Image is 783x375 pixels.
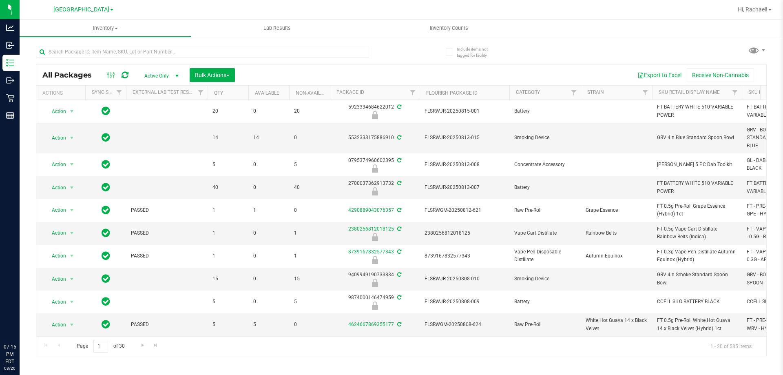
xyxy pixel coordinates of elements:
[567,86,581,100] a: Filter
[514,107,576,115] span: Battery
[102,204,110,216] span: In Sync
[214,90,223,96] a: Qty
[67,106,77,117] span: select
[102,227,110,239] span: In Sync
[44,319,66,331] span: Action
[67,227,77,239] span: select
[329,111,421,119] div: Newly Received
[67,159,77,170] span: select
[514,248,576,264] span: Vape Pen Disposable Distillate
[348,207,394,213] a: 4290889043076357
[212,321,243,328] span: 5
[44,159,66,170] span: Action
[253,107,284,115] span: 0
[67,296,77,308] span: select
[348,322,394,327] a: 4624667869355177
[131,252,203,260] span: PASSED
[102,132,110,143] span: In Sync
[425,229,504,237] span: 2380256812018125
[194,86,208,100] a: Filter
[212,107,243,115] span: 20
[8,310,33,334] iframe: Resource center
[67,273,77,285] span: select
[632,68,687,82] button: Export to Excel
[514,321,576,328] span: Raw Pre-Roll
[92,89,123,95] a: Sync Status
[586,252,647,260] span: Autumn Equinox
[657,161,737,169] span: [PERSON_NAME] 5 PC Dab Toolkit
[657,271,737,286] span: GRV 4in Smoke Standard Spoon Bowl
[44,106,66,117] span: Action
[195,72,230,78] span: Bulk Actions
[329,164,421,173] div: Newly Received
[44,182,66,193] span: Action
[67,182,77,193] span: select
[425,321,504,328] span: FLSRWGM-20250808-624
[6,94,14,102] inline-svg: Retail
[102,319,110,330] span: In Sync
[294,184,325,191] span: 40
[36,46,369,58] input: Search Package ID, Item Name, SKU, Lot or Part Number...
[67,250,77,262] span: select
[113,86,126,100] a: Filter
[6,76,14,84] inline-svg: Outbound
[657,134,737,142] span: GRV 4in Blue Standard Spoon Bowl
[329,294,421,310] div: 9874000146474959
[396,295,401,300] span: Sync from Compliance System
[657,103,737,119] span: FT BATTERY WHITE 510 VARIABLE POWER
[253,134,284,142] span: 14
[294,321,325,328] span: 0
[329,256,421,264] div: Locked due to Testing Failure
[67,319,77,331] span: select
[425,298,504,306] span: FLSRWJR-20250808-009
[419,24,479,32] span: Inventory Counts
[514,298,576,306] span: Battery
[396,180,401,186] span: Sync from Compliance System
[6,41,14,49] inline-svg: Inbound
[514,229,576,237] span: Vape Cart Distillate
[253,275,284,283] span: 0
[212,229,243,237] span: 1
[296,90,332,96] a: Non-Available
[67,132,77,144] span: select
[657,248,737,264] span: FT 0.3g Vape Pen Distillate Autumn Equinox (Hybrid)
[102,273,110,284] span: In Sync
[728,86,742,100] a: Filter
[406,86,420,100] a: Filter
[20,20,191,37] a: Inventory
[131,229,203,237] span: PASSED
[255,90,279,96] a: Available
[253,206,284,214] span: 1
[253,298,284,306] span: 0
[102,250,110,262] span: In Sync
[294,161,325,169] span: 5
[396,272,401,277] span: Sync from Compliance System
[294,206,325,214] span: 0
[396,322,401,327] span: Sync from Compliance System
[133,89,197,95] a: External Lab Test Result
[212,184,243,191] span: 40
[212,252,243,260] span: 1
[425,134,504,142] span: FLSRWJR-20250813-015
[396,207,401,213] span: Sync from Compliance System
[336,89,364,95] a: Package ID
[348,226,394,232] a: 2380256812018125
[6,59,14,67] inline-svg: Inventory
[212,134,243,142] span: 14
[102,182,110,193] span: In Sync
[657,298,737,306] span: CCELL SILO BATTERY BLACK
[657,202,737,218] span: FT 0.5g Pre-Roll Grape Essence (Hybrid) 1ct
[704,340,758,352] span: 1 - 20 of 585 items
[396,249,401,255] span: Sync from Compliance System
[190,68,235,82] button: Bulk Actions
[42,71,100,80] span: All Packages
[329,233,421,241] div: Locked due to Testing Failure
[294,252,325,260] span: 1
[657,317,737,332] span: FT 0.5g Pre-Roll White Hot Guava 14 x Black Velvet (Hybrid) 1ct
[93,340,108,353] input: 1
[514,206,576,214] span: Raw Pre-Roll
[738,6,768,13] span: Hi, Rachael!
[329,279,421,287] div: Newly Received
[657,225,737,241] span: FT 0.5g Vape Cart Distillate Rainbow Belts (Indica)
[191,20,363,37] a: Lab Results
